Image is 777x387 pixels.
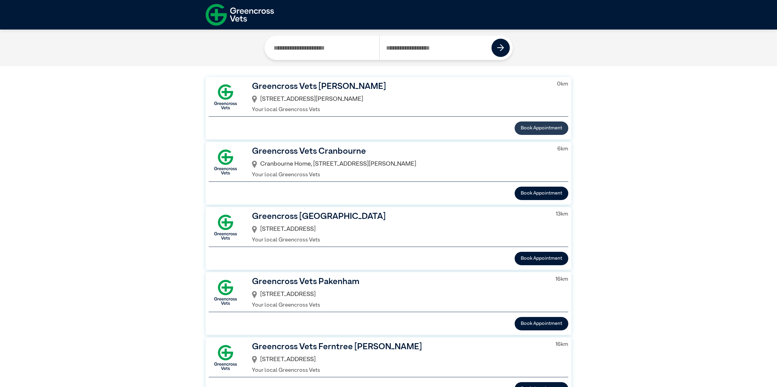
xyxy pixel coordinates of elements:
[555,275,568,283] p: 16 km
[252,366,546,375] p: Your local Greencross Vets
[252,301,546,309] p: Your local Greencross Vets
[209,276,242,309] img: GX-Square.png
[252,223,546,236] div: [STREET_ADDRESS]
[556,210,568,218] p: 13 km
[252,236,546,244] p: Your local Greencross Vets
[379,36,492,60] input: Search by Postcode
[209,145,242,179] img: GX-Square.png
[209,210,242,244] img: GX-Square.png
[252,106,547,114] p: Your local Greencross Vets
[252,340,546,353] h3: Greencross Vets Ferntree [PERSON_NAME]
[515,121,568,135] button: Book Appointment
[252,210,546,223] h3: Greencross [GEOGRAPHIC_DATA]
[515,252,568,265] button: Book Appointment
[252,145,548,158] h3: Greencross Vets Cranbourne
[252,275,546,288] h3: Greencross Vets Pakenham
[206,2,274,28] img: f-logo
[252,158,548,171] div: Cranbourne Home, [STREET_ADDRESS][PERSON_NAME]
[555,340,568,349] p: 16 km
[515,317,568,330] button: Book Appointment
[252,288,546,301] div: [STREET_ADDRESS]
[252,80,547,93] h3: Greencross Vets [PERSON_NAME]
[557,145,568,153] p: 6 km
[209,341,242,374] img: GX-Square.png
[252,171,548,179] p: Your local Greencross Vets
[268,36,380,60] input: Search by Clinic Name
[497,44,504,51] img: icon-right
[209,80,242,114] img: GX-Square.png
[515,187,568,200] button: Book Appointment
[252,353,546,366] div: [STREET_ADDRESS]
[557,80,568,88] p: 0 km
[252,93,547,106] div: [STREET_ADDRESS][PERSON_NAME]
